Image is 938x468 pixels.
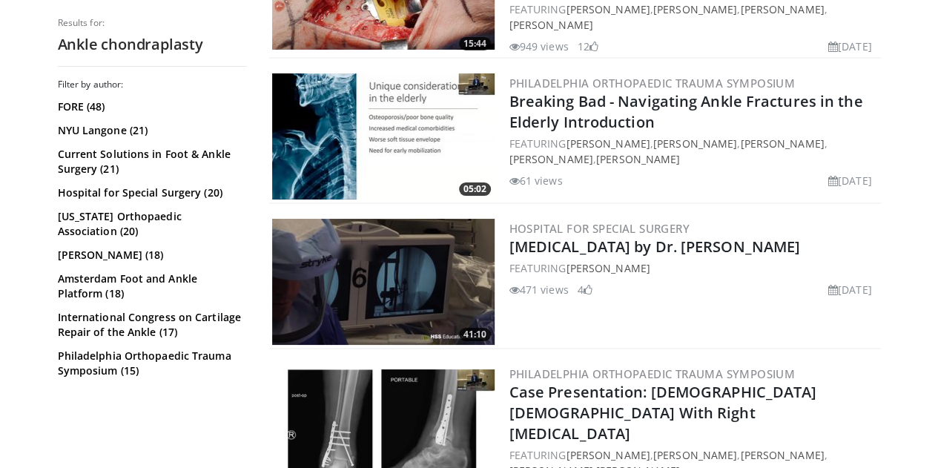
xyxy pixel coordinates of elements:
[509,382,817,444] a: Case Presentation: [DEMOGRAPHIC_DATA] [DEMOGRAPHIC_DATA] With Right [MEDICAL_DATA]
[509,366,795,381] a: Philadelphia Orthopaedic Trauma Symposium
[566,136,650,151] a: [PERSON_NAME]
[509,260,878,276] div: FEATURING
[58,17,247,29] p: Results for:
[509,18,593,32] a: [PERSON_NAME]
[58,248,243,263] a: [PERSON_NAME] (18)
[272,73,495,200] a: 05:02
[509,39,569,54] li: 949 views
[596,152,680,166] a: [PERSON_NAME]
[509,91,863,132] a: Breaking Bad - Navigating Ankle Fractures in the Elderly Introduction
[509,221,690,236] a: Hospital for Special Surgery
[58,99,243,114] a: FORE (48)
[58,35,247,54] h2: Ankle chondraplasty
[509,173,563,188] li: 61 views
[509,136,878,167] div: FEATURING , , , ,
[509,1,878,33] div: FEATURING , , ,
[58,123,243,138] a: NYU Langone (21)
[740,2,824,16] a: [PERSON_NAME]
[509,76,795,90] a: Philadelphia Orthopaedic Trauma Symposium
[272,219,495,345] img: 8511029b-7488-479a-9411-e7a0c43702b4.300x170_q85_crop-smart_upscale.jpg
[272,219,495,345] a: 41:10
[653,2,737,16] a: [PERSON_NAME]
[58,271,243,301] a: Amsterdam Foot and Ankle Platform (18)
[58,310,243,340] a: International Congress on Cartilage Repair of the Ankle (17)
[828,39,872,54] li: [DATE]
[653,448,737,462] a: [PERSON_NAME]
[740,448,824,462] a: [PERSON_NAME]
[58,147,243,177] a: Current Solutions in Foot & Ankle Surgery (21)
[509,237,801,257] a: [MEDICAL_DATA] by Dr. [PERSON_NAME]
[740,136,824,151] a: [PERSON_NAME]
[509,282,569,297] li: 471 views
[828,282,872,297] li: [DATE]
[58,209,243,239] a: [US_STATE] Orthopaedic Association (20)
[566,261,650,275] a: [PERSON_NAME]
[58,185,243,200] a: Hospital for Special Surgery (20)
[653,136,737,151] a: [PERSON_NAME]
[58,349,243,378] a: Philadelphia Orthopaedic Trauma Symposium (15)
[578,39,598,54] li: 12
[58,79,247,90] h3: Filter by author:
[459,182,491,196] span: 05:02
[578,282,592,297] li: 4
[566,2,650,16] a: [PERSON_NAME]
[566,448,650,462] a: [PERSON_NAME]
[509,152,593,166] a: [PERSON_NAME]
[459,328,491,341] span: 41:10
[828,173,872,188] li: [DATE]
[459,37,491,50] span: 15:44
[272,73,495,200] img: c603581b-3a15-4de0-91c2-0af8cc7fb7e6.300x170_q85_crop-smart_upscale.jpg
